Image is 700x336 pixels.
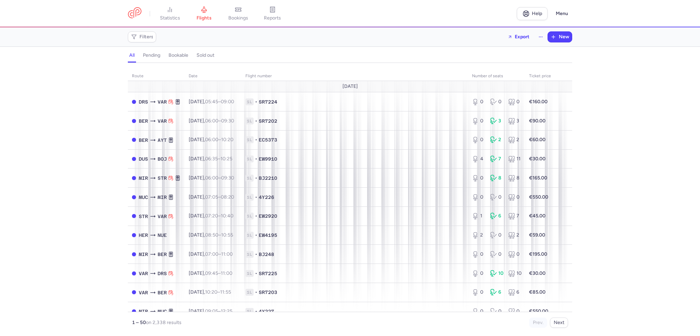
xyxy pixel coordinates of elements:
span: [DATE], [189,118,234,124]
div: 11 [508,156,521,162]
time: 10:25 [220,156,232,162]
span: SR7224 [259,98,277,105]
button: Next [550,318,568,328]
span: BJ248 [259,251,274,258]
time: 05:45 [205,99,218,105]
span: – [205,156,232,162]
span: flights [197,15,212,21]
span: BER [139,136,148,144]
button: New [548,32,572,42]
span: 1L [245,175,254,182]
span: • [255,251,257,258]
span: – [205,213,233,219]
div: 0 [472,136,485,143]
div: 0 [508,251,521,258]
span: MUC [139,193,148,201]
a: reports [255,6,290,21]
strong: €550.00 [529,308,548,314]
span: 1L [245,194,254,201]
span: BER [158,289,167,296]
th: Ticket price [525,71,555,81]
div: 0 [472,194,485,201]
span: – [205,270,232,276]
span: [DATE], [189,270,232,276]
span: 1L [245,118,254,124]
span: [DATE], [189,289,231,295]
span: DRS [158,270,167,277]
span: • [255,308,257,315]
time: 10:20 [221,137,233,143]
time: 08:50 [205,232,218,238]
button: Menu [552,7,572,20]
div: 3 [508,118,521,124]
time: 09:30 [221,118,234,124]
span: 1L [245,270,254,277]
span: MIR [139,308,148,315]
time: 09:00 [221,99,234,105]
h4: sold out [197,52,214,58]
a: statistics [153,6,187,21]
span: VAR [158,98,167,106]
span: BOJ [158,155,167,163]
h4: pending [143,52,160,58]
span: SR7225 [259,270,277,277]
div: 6 [508,289,521,296]
span: [DATE], [189,232,233,238]
span: • [255,232,257,239]
time: 06:00 [205,175,218,181]
div: 2 [490,136,503,143]
span: STR [158,174,167,182]
span: statistics [160,15,180,21]
time: 07:00 [205,251,218,257]
div: 0 [472,98,485,105]
span: • [255,156,257,162]
span: [DATE], [189,213,233,219]
span: VAR [158,117,167,125]
time: 07:05 [205,194,218,200]
div: 0 [472,270,485,277]
div: 0 [472,308,485,315]
th: route [128,71,185,81]
span: • [255,270,257,277]
a: bookings [221,6,255,21]
span: BJ2210 [259,175,277,182]
th: Flight number [241,71,468,81]
div: 10 [508,270,521,277]
time: 12:25 [221,308,232,314]
span: [DATE], [189,156,232,162]
div: 0 [490,308,503,315]
button: Export [503,31,534,42]
span: EW9910 [259,156,277,162]
span: BER [139,117,148,125]
span: 1L [245,251,254,258]
time: 10:55 [221,232,233,238]
span: 1L [245,156,254,162]
time: 08:20 [221,194,234,200]
strong: €85.00 [529,289,546,295]
time: 10:40 [221,213,233,219]
a: flights [187,6,221,21]
span: [DATE], [189,251,233,257]
span: 1L [245,289,254,296]
span: 1L [245,136,254,143]
div: 7 [490,156,503,162]
span: DRS [139,98,148,106]
span: on 2,338 results [146,320,181,325]
span: AYT [158,136,167,144]
span: – [205,118,234,124]
span: VAR [158,213,167,220]
span: 4Y226 [259,194,274,201]
th: number of seats [468,71,525,81]
span: 1L [245,213,254,219]
strong: €160.00 [529,99,548,105]
time: 07:20 [205,213,218,219]
span: [DATE], [189,194,234,200]
div: 2 [472,232,485,239]
span: – [205,175,234,181]
th: date [185,71,241,81]
div: 2 [508,232,521,239]
span: BER [158,251,167,258]
span: [DATE], [189,175,234,181]
strong: €30.00 [529,156,546,162]
strong: €45.00 [529,213,546,219]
